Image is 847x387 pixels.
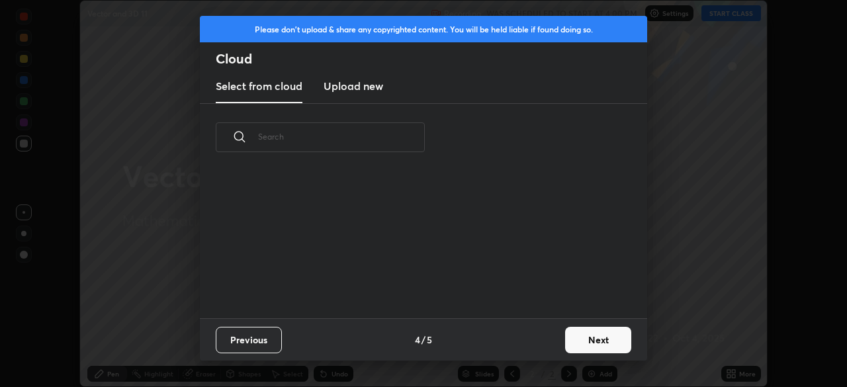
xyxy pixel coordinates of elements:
h4: 4 [415,333,420,347]
h2: Cloud [216,50,647,67]
h3: Upload new [324,78,383,94]
h4: 5 [427,333,432,347]
input: Search [258,108,425,165]
button: Next [565,327,631,353]
div: Please don't upload & share any copyrighted content. You will be held liable if found doing so. [200,16,647,42]
h3: Select from cloud [216,78,302,94]
h4: / [422,333,425,347]
button: Previous [216,327,282,353]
